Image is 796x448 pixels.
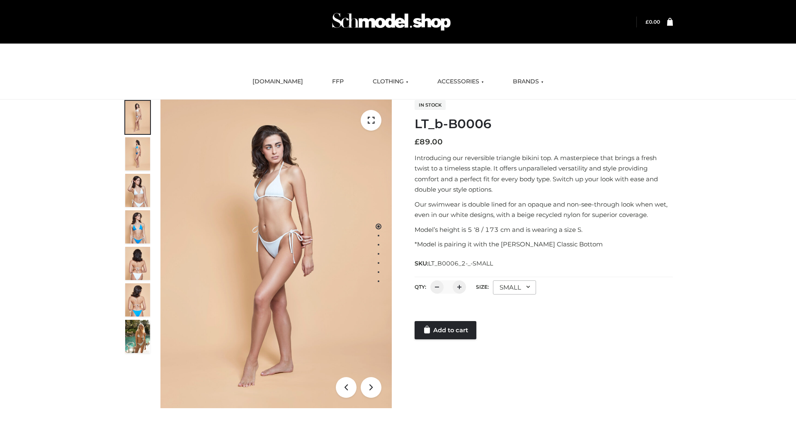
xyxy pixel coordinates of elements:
[125,101,150,134] img: ArielClassicBikiniTop_CloudNine_AzureSky_OW114ECO_1-scaled.jpg
[415,199,673,220] p: Our swimwear is double lined for an opaque and non-see-through look when wet, even in our white d...
[125,137,150,170] img: ArielClassicBikiniTop_CloudNine_AzureSky_OW114ECO_2-scaled.jpg
[125,174,150,207] img: ArielClassicBikiniTop_CloudNine_AzureSky_OW114ECO_3-scaled.jpg
[366,73,415,91] a: CLOTHING
[125,247,150,280] img: ArielClassicBikiniTop_CloudNine_AzureSky_OW114ECO_7-scaled.jpg
[329,5,454,38] img: Schmodel Admin 964
[415,239,673,250] p: *Model is pairing it with the [PERSON_NAME] Classic Bottom
[646,19,660,25] bdi: 0.00
[646,19,660,25] a: £0.00
[125,283,150,317] img: ArielClassicBikiniTop_CloudNine_AzureSky_OW114ECO_8-scaled.jpg
[125,320,150,353] img: Arieltop_CloudNine_AzureSky2.jpg
[415,100,446,110] span: In stock
[431,73,490,91] a: ACCESSORIES
[415,117,673,131] h1: LT_b-B0006
[415,321,476,339] a: Add to cart
[428,260,493,267] span: LT_B0006_2-_-SMALL
[493,280,536,295] div: SMALL
[160,100,392,408] img: ArielClassicBikiniTop_CloudNine_AzureSky_OW114ECO_1
[326,73,350,91] a: FFP
[415,137,420,146] span: £
[476,284,489,290] label: Size:
[415,153,673,195] p: Introducing our reversible triangle bikini top. A masterpiece that brings a fresh twist to a time...
[415,137,443,146] bdi: 89.00
[415,224,673,235] p: Model’s height is 5 ‘8 / 173 cm and is wearing a size S.
[415,284,426,290] label: QTY:
[125,210,150,243] img: ArielClassicBikiniTop_CloudNine_AzureSky_OW114ECO_4-scaled.jpg
[415,258,494,268] span: SKU:
[246,73,309,91] a: [DOMAIN_NAME]
[646,19,649,25] span: £
[507,73,550,91] a: BRANDS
